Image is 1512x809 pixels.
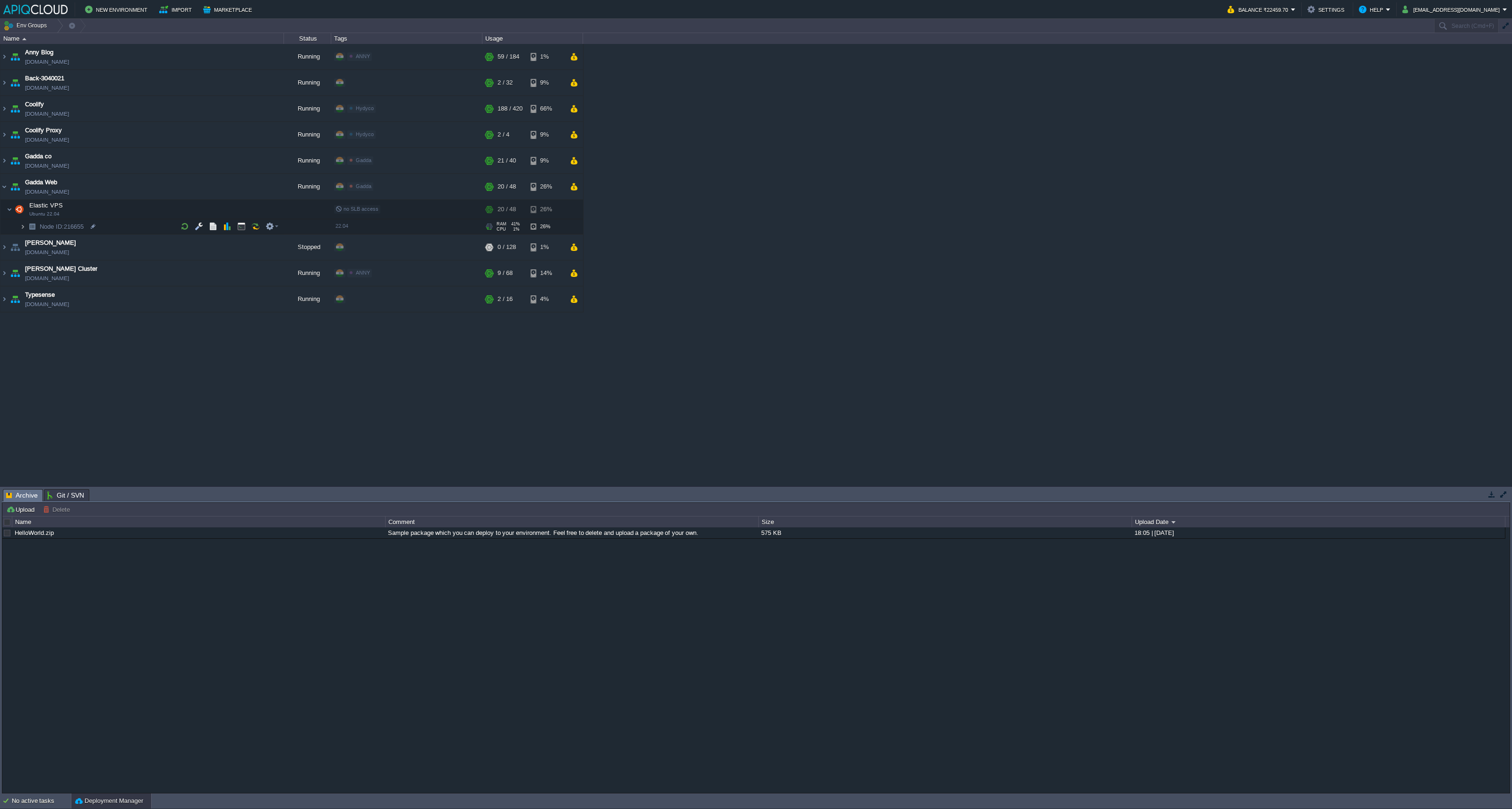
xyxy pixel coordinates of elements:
div: 21 / 40 [498,148,516,173]
div: No active tasks [12,793,71,809]
a: [DOMAIN_NAME] [25,248,69,257]
button: Marketplace [203,4,255,15]
span: ANNY [356,270,370,275]
a: [DOMAIN_NAME] [25,161,69,171]
div: 0 / 128 [498,234,516,260]
span: no SLB access [335,206,378,212]
img: AMDAwAAAACH5BAEAAAAALAAAAAABAAEAAAICRAEAOw== [22,38,26,40]
div: 20 / 48 [498,200,516,219]
a: [DOMAIN_NAME] [25,135,69,145]
img: AMDAwAAAACH5BAEAAAAALAAAAAABAAEAAAICRAEAOw== [9,286,22,312]
a: [PERSON_NAME] Cluster [25,264,97,274]
button: Delete [43,505,73,514]
a: [DOMAIN_NAME] [25,274,69,283]
div: Name [13,516,385,527]
img: AMDAwAAAACH5BAEAAAAALAAAAAABAAEAAAICRAEAOw== [0,174,8,199]
a: Gadda Web [25,178,57,187]
img: AMDAwAAAACH5BAEAAAAALAAAAAABAAEAAAICRAEAOw== [26,219,39,234]
img: AMDAwAAAACH5BAEAAAAALAAAAAABAAEAAAICRAEAOw== [9,234,22,260]
a: Node ID:216655 [39,223,85,231]
div: Usage [483,33,583,44]
div: Sample package which you can deploy to your environment. Feel free to delete and upload a package... [386,527,758,538]
img: AMDAwAAAACH5BAEAAAAALAAAAAABAAEAAAICRAEAOw== [0,70,8,95]
div: 20 / 48 [498,174,516,199]
span: Gadda [356,157,371,163]
div: Size [759,516,1132,527]
span: Hydyco [356,131,374,137]
span: ANNY [356,53,370,59]
span: CPU [497,227,506,232]
img: AMDAwAAAACH5BAEAAAAALAAAAAABAAEAAAICRAEAOw== [9,174,22,199]
div: 66% [531,96,561,121]
button: Env Groups [3,19,50,32]
img: AMDAwAAAACH5BAEAAAAALAAAAAABAAEAAAICRAEAOw== [13,200,26,219]
span: Archive [6,490,38,501]
img: AMDAwAAAACH5BAEAAAAALAAAAAABAAEAAAICRAEAOw== [0,148,8,173]
span: Git / SVN [47,490,84,501]
img: AMDAwAAAACH5BAEAAAAALAAAAAABAAEAAAICRAEAOw== [0,44,8,69]
div: Comment [386,516,758,527]
button: [EMAIL_ADDRESS][DOMAIN_NAME] [1402,4,1503,15]
span: Gadda [356,183,371,189]
div: 26% [531,219,561,234]
img: AMDAwAAAACH5BAEAAAAALAAAAAABAAEAAAICRAEAOw== [9,96,22,121]
button: Help [1359,4,1386,15]
span: RAM [497,222,507,226]
span: Coolify [25,100,44,109]
img: AMDAwAAAACH5BAEAAAAALAAAAAABAAEAAAICRAEAOw== [0,260,8,286]
div: Running [284,286,331,312]
div: Tags [332,33,482,44]
div: 9% [531,122,561,147]
a: [DOMAIN_NAME] [25,109,69,119]
span: 41% [510,222,520,226]
img: AMDAwAAAACH5BAEAAAAALAAAAAABAAEAAAICRAEAOw== [9,70,22,95]
button: Deployment Manager [75,796,143,806]
button: Settings [1307,4,1347,15]
a: [DOMAIN_NAME] [25,300,69,309]
button: Import [159,4,195,15]
span: Ubuntu 22.04 [29,211,60,217]
img: AMDAwAAAACH5BAEAAAAALAAAAAABAAEAAAICRAEAOw== [0,286,8,312]
div: Running [284,70,331,95]
div: 9% [531,148,561,173]
span: 216655 [39,223,85,231]
div: 1% [531,234,561,260]
span: Elastic VPS [28,201,64,209]
img: AMDAwAAAACH5BAEAAAAALAAAAAABAAEAAAICRAEAOw== [9,260,22,286]
span: Node ID: [40,223,64,230]
button: New Environment [85,4,150,15]
div: Running [284,148,331,173]
div: Stopped [284,234,331,260]
a: Typesense [25,290,55,300]
a: Elastic VPSUbuntu 22.04 [28,202,64,209]
div: 4% [531,286,561,312]
div: 9% [531,70,561,95]
div: 2 / 4 [498,122,509,147]
a: Coolify Proxy [25,126,62,135]
a: Back-3040021 [25,74,64,83]
img: AMDAwAAAACH5BAEAAAAALAAAAAABAAEAAAICRAEAOw== [0,234,8,260]
span: Hydyco [356,105,374,111]
div: 18:05 | [DATE] [1132,527,1504,538]
a: [DOMAIN_NAME] [25,187,69,197]
a: Gadda co [25,152,52,161]
div: Name [1,33,283,44]
button: Balance ₹22459.70 [1228,4,1291,15]
a: [DOMAIN_NAME] [25,83,69,93]
div: Running [284,44,331,69]
a: [PERSON_NAME] [25,238,76,248]
div: 26% [531,174,561,199]
span: 22.04 [335,223,348,229]
div: 59 / 184 [498,44,519,69]
a: HelloWorld.zip [15,529,54,536]
div: 2 / 16 [498,286,513,312]
img: APIQCloud [3,5,68,14]
div: Upload Date [1133,516,1505,527]
div: 575 KB [759,527,1131,538]
img: AMDAwAAAACH5BAEAAAAALAAAAAABAAEAAAICRAEAOw== [0,96,8,121]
